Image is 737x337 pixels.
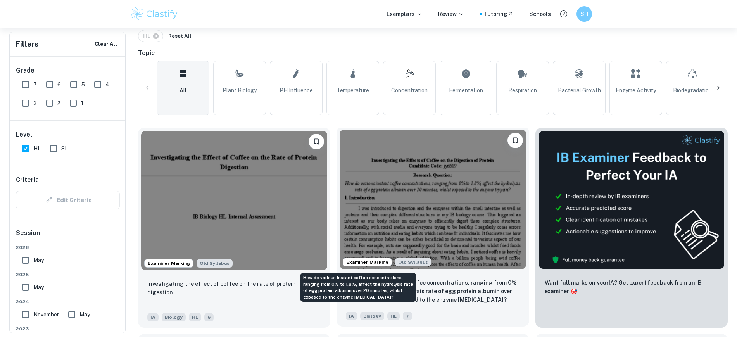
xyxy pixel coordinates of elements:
span: 2023 [16,325,120,332]
span: 2024 [16,298,120,305]
span: HL [189,313,201,321]
span: Old Syllabus [395,258,431,266]
span: Examiner Marking [343,259,392,266]
span: November [33,310,59,319]
div: How do various instant coffee concentrations, ranging from 0% to 1.8%, affect the hydrolysis rate... [300,273,416,302]
p: How do various instant coffee concentrations, ranging from 0% to 1.8%, affect the hydrolysis rate... [346,278,520,304]
span: 5 [81,80,85,89]
h6: Session [16,228,120,244]
div: Starting from the May 2025 session, the Biology IA requirements have changed. It's OK to refer to... [395,258,431,266]
div: HL [138,30,163,42]
span: 2026 [16,244,120,251]
span: Fermentation [449,86,483,95]
span: Temperature [337,86,369,95]
span: Plant Biology [223,86,257,95]
img: Biology IA example thumbnail: Investigating the effect of coffee on th [141,131,327,270]
img: Clastify logo [130,6,179,22]
span: 4 [105,80,109,89]
img: Thumbnail [539,131,725,269]
p: Exemplars [387,10,423,18]
span: 🎯 [571,288,577,294]
a: ThumbnailWant full marks on yourIA? Get expert feedback from an IB examiner! [535,128,728,328]
span: Examiner Marking [145,260,193,267]
a: Examiner MarkingStarting from the May 2025 session, the Biology IA requirements have changed. It'... [337,128,529,328]
span: 2025 [16,271,120,278]
span: 7 [33,80,37,89]
h6: Topic [138,48,728,58]
span: Biodegradation [673,86,712,95]
p: Review [438,10,464,18]
span: 7 [403,312,412,320]
button: Bookmark [309,134,324,149]
span: pH Influence [280,86,313,95]
span: SL [61,144,68,153]
div: Starting from the May 2025 session, the Biology IA requirements have changed. It's OK to refer to... [197,259,233,268]
span: Old Syllabus [197,259,233,268]
h6: Level [16,130,120,139]
span: Respiration [508,86,537,95]
span: IA [346,312,357,320]
span: Biology [162,313,186,321]
h6: Filters [16,39,38,50]
p: Want full marks on your IA ? Get expert feedback from an IB examiner! [545,278,718,296]
h6: Grade [16,66,120,75]
span: Enzyme Activity [616,86,656,95]
div: Criteria filters are unavailable when searching by topic [16,191,120,209]
span: May [79,310,90,319]
span: IA [147,313,159,321]
a: Tutoring [484,10,514,18]
span: All [180,86,186,95]
h6: Criteria [16,175,39,185]
span: HL [387,312,400,320]
span: 6 [57,80,61,89]
button: Bookmark [507,133,523,148]
a: Examiner MarkingStarting from the May 2025 session, the Biology IA requirements have changed. It'... [138,128,330,328]
span: Concentration [391,86,428,95]
button: SH [576,6,592,22]
span: 3 [33,99,37,107]
span: 6 [204,313,214,321]
img: Biology IA example thumbnail: How do various instant coffee concentrat [340,130,526,269]
span: May [33,283,44,292]
button: Reset All [166,30,193,42]
span: HL [143,32,154,40]
span: May [33,256,44,264]
span: Bacterial Growth [558,86,601,95]
span: HL [33,144,41,153]
span: 1 [81,99,83,107]
button: Clear All [93,38,119,50]
h6: SH [580,10,589,18]
p: Investigating the effect of coffee on the rate of protein digestion [147,280,321,297]
a: Schools [529,10,551,18]
span: 2 [57,99,60,107]
span: Biology [360,312,384,320]
button: Help and Feedback [557,7,570,21]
